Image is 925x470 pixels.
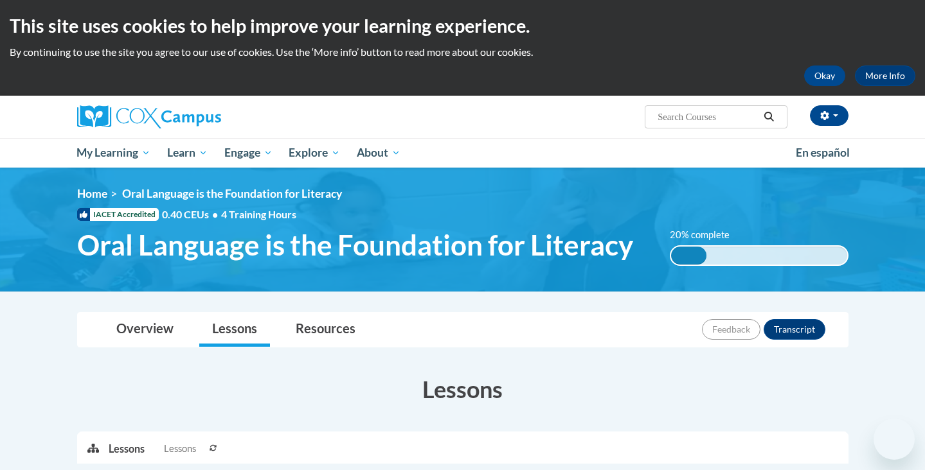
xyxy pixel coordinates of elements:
[77,373,849,405] h3: Lessons
[58,138,868,168] div: Main menu
[855,65,915,86] a: More Info
[787,139,858,166] a: En español
[159,138,216,168] a: Learn
[348,138,409,168] a: About
[810,105,849,126] button: Account Settings
[10,45,915,59] p: By continuing to use the site you agree to our use of cookies. Use the ‘More info’ button to read...
[77,187,107,200] a: Home
[671,247,706,265] div: 20% complete
[280,138,348,168] a: Explore
[77,228,633,262] span: Oral Language is the Foundation for Literacy
[212,208,218,220] span: •
[77,105,221,128] img: Cox Campus
[283,313,368,347] a: Resources
[10,13,915,39] h2: This site uses cookies to help improve your learning experience.
[199,313,270,347] a: Lessons
[122,187,342,200] span: Oral Language is the Foundation for Literacy
[162,207,221,222] span: 0.40 CEUs
[103,313,186,347] a: Overview
[759,109,778,125] button: Search
[289,145,340,161] span: Explore
[357,145,400,161] span: About
[216,138,281,168] a: Engage
[221,208,296,220] span: 4 Training Hours
[702,319,760,340] button: Feedback
[224,145,273,161] span: Engage
[764,319,825,340] button: Transcript
[670,228,744,242] label: 20% complete
[69,138,159,168] a: My Learning
[167,145,208,161] span: Learn
[656,109,759,125] input: Search Courses
[77,105,321,128] a: Cox Campus
[109,442,145,456] p: Lessons
[796,146,850,159] span: En español
[77,208,159,221] span: IACET Accredited
[164,442,196,456] span: Lessons
[874,419,915,460] iframe: Button to launch messaging window
[804,65,845,86] button: Okay
[76,145,150,161] span: My Learning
